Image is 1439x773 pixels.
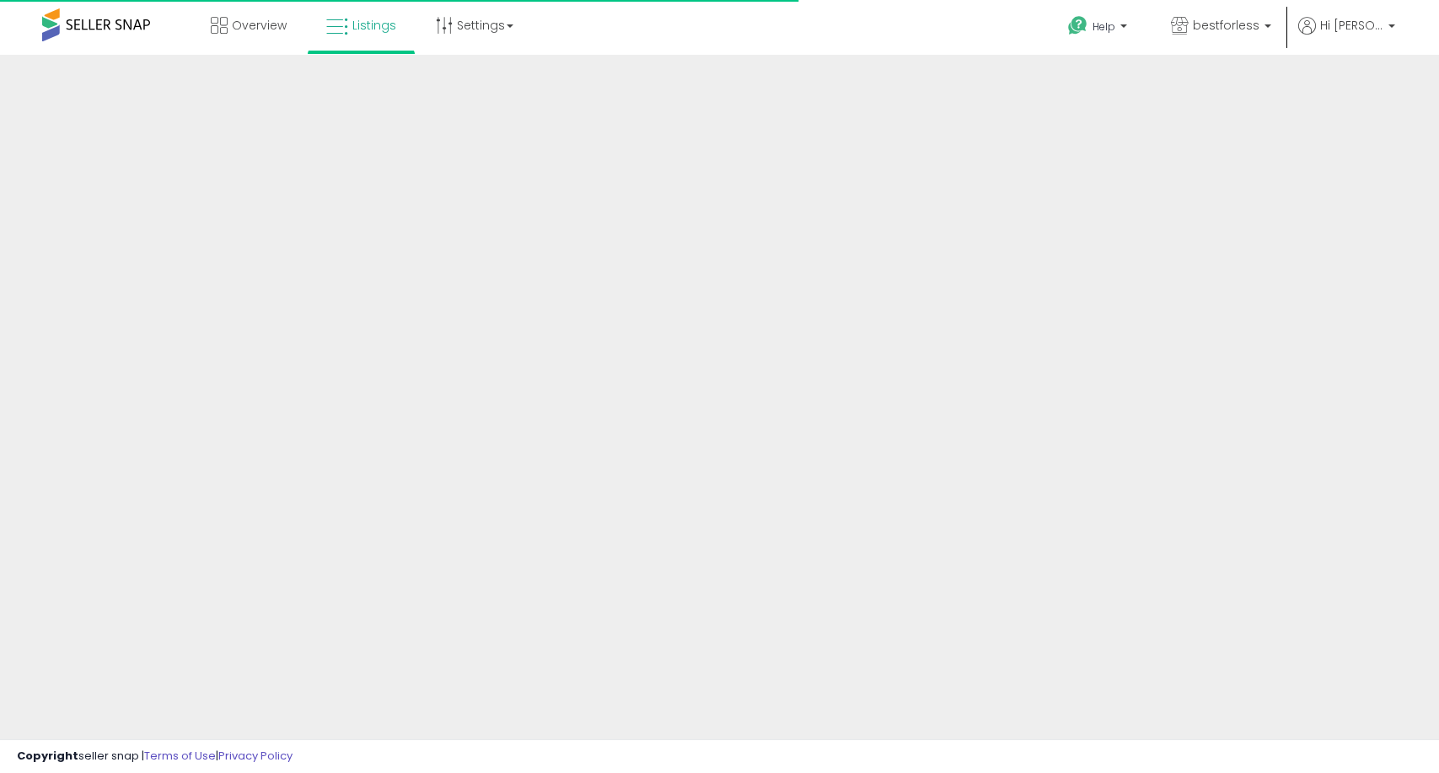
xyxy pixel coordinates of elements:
strong: Copyright [17,748,78,764]
span: bestforless [1193,17,1259,34]
a: Privacy Policy [218,748,293,764]
a: Hi [PERSON_NAME] [1298,17,1395,55]
i: Get Help [1067,15,1088,36]
a: Help [1055,3,1144,55]
span: Help [1093,19,1115,34]
a: Terms of Use [144,748,216,764]
span: Listings [352,17,396,34]
span: Hi [PERSON_NAME] [1320,17,1383,34]
span: Overview [232,17,287,34]
div: seller snap | | [17,749,293,765]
